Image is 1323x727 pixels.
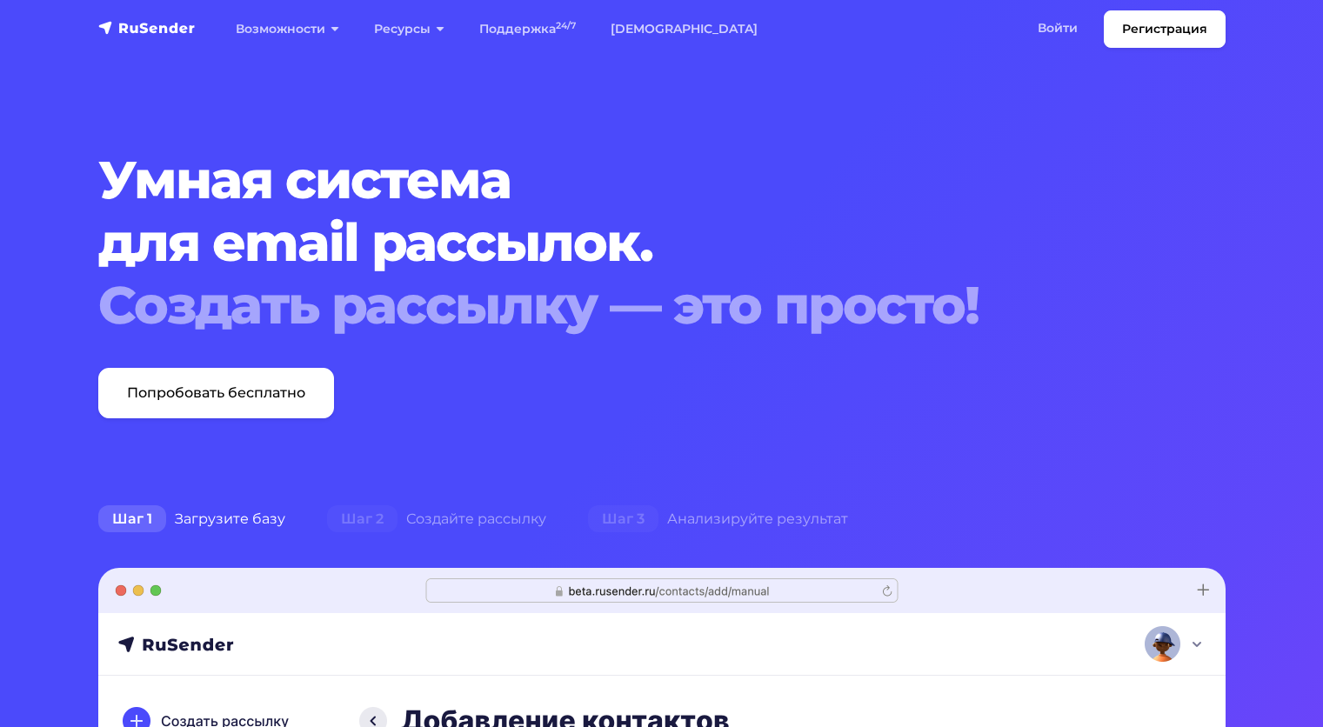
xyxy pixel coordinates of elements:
[98,368,334,418] a: Попробовать бесплатно
[98,19,196,37] img: RuSender
[556,20,576,31] sup: 24/7
[593,11,775,47] a: [DEMOGRAPHIC_DATA]
[218,11,357,47] a: Возможности
[306,502,567,537] div: Создайте рассылку
[98,149,1130,337] h1: Умная система для email рассылок.
[327,505,398,533] span: Шаг 2
[567,502,869,537] div: Анализируйте результат
[98,505,166,533] span: Шаг 1
[1104,10,1226,48] a: Регистрация
[588,505,658,533] span: Шаг 3
[1020,10,1095,46] a: Войти
[98,274,1130,337] div: Создать рассылку — это просто!
[77,502,306,537] div: Загрузите базу
[357,11,462,47] a: Ресурсы
[462,11,593,47] a: Поддержка24/7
